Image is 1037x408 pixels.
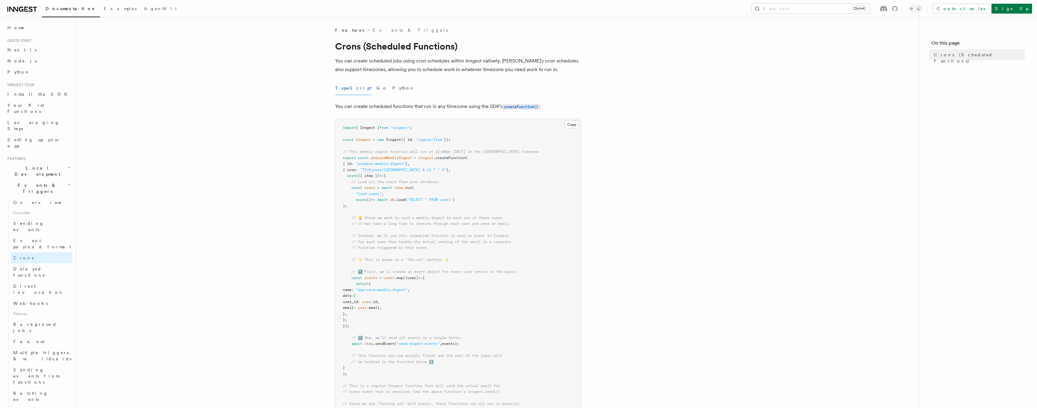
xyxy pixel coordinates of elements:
[933,4,989,14] a: Contact sales
[13,238,71,249] span: Event payload format
[5,182,67,194] span: Events & Triggers
[412,138,414,142] span: :
[403,276,418,280] span: ((user)
[351,216,502,220] span: // 💡 Since we want to send a weekly digest to each one of these users
[343,312,345,316] span: }
[343,372,347,376] span: );
[343,156,356,160] span: export
[335,27,364,33] span: Features
[5,38,32,43] span: Quick start
[13,391,48,402] span: Batching events
[379,276,382,280] span: =
[397,342,440,346] span: "send-digest-events"
[13,284,64,295] span: Direct invocation
[351,258,449,262] span: // ✨ This is known as a "fan-out" pattern ✨
[343,294,351,298] span: data
[11,347,72,364] a: Multiple triggers & wildcards
[11,235,72,252] a: Event payload format
[382,186,392,190] span: await
[351,276,362,280] span: const
[5,44,72,55] a: Next.js
[565,121,579,129] button: Copy
[364,342,373,346] span: step
[356,162,405,166] span: "prepare-weekly-digest"
[364,276,377,280] span: events
[13,221,44,232] span: Sending events
[453,198,455,202] span: )
[410,126,412,130] span: ;
[394,342,397,346] span: (
[403,186,412,190] span: .run
[343,318,347,322] span: };
[373,342,394,346] span: .sendEvent
[405,198,407,202] span: (
[11,263,72,281] a: Delayed functions
[5,162,72,180] button: Local Development
[343,300,358,304] span: user_id
[354,306,356,310] span: :
[991,4,1032,14] a: Sign Up
[343,366,345,370] span: }
[362,300,371,304] span: user
[343,306,354,310] span: email
[5,82,34,87] span: Inngest tour
[502,104,539,110] code: createFunction()
[343,168,356,172] span: { cron
[5,22,72,33] a: Home
[379,306,382,310] span: ,
[377,186,379,190] span: =
[100,2,140,17] a: Examples
[351,186,362,190] span: const
[11,298,72,309] a: Webhooks
[351,162,354,166] span: :
[7,70,30,74] span: Python
[343,150,539,154] span: // This weekly digest function will run at 12:00pm [DATE] in the [GEOGRAPHIC_DATA] timezone
[401,138,412,142] span: ({ id
[366,306,379,310] span: .email
[376,81,387,95] button: Go
[343,126,356,130] span: import
[343,324,349,328] span: });
[442,342,459,346] span: events);
[418,156,433,160] span: inngest
[356,192,382,196] span: "load-users"
[416,138,444,142] span: "signup-flow"
[379,126,388,130] span: from
[11,218,72,235] a: Sending events
[11,309,72,319] span: Patterns
[351,354,502,358] span: // This function can now quickly finish and the rest of the logic will
[11,388,72,405] a: Batching events
[7,58,37,63] span: Node.js
[752,4,870,14] button: Search...Ctrl+K
[360,168,446,172] span: "TZ=Europe/[GEOGRAPHIC_DATA] 0 12 * * 5"
[11,281,72,298] a: Direct invocation
[13,266,45,278] span: Delayed functions
[356,138,371,142] span: inngest
[433,156,466,160] span: .createFunction
[343,204,347,208] span: );
[394,198,405,202] span: .load
[418,276,422,280] span: =>
[356,168,358,172] span: :
[358,306,366,310] span: user
[7,25,25,31] span: Home
[405,162,407,166] span: }
[394,276,403,280] span: .map
[358,174,379,178] span: ({ step })
[364,186,375,190] span: users
[390,198,394,202] span: db
[358,300,360,304] span: :
[343,288,351,292] span: name
[140,2,180,17] a: AgentKit
[13,301,48,306] span: Webhooks
[7,137,60,148] span: Setting up your app
[412,186,414,190] span: (
[502,103,539,109] a: createFunction()
[466,156,468,160] span: (
[343,402,519,406] span: // Since we are "fanning out" with events, these functions can all run in parallel
[347,174,358,178] span: async
[11,364,72,388] a: Sending events from functions
[46,6,96,11] span: Documentation
[5,100,72,117] a: Your first Functions
[377,300,379,304] span: ,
